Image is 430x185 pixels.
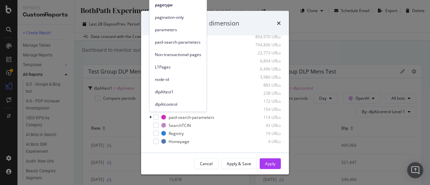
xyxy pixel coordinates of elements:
[248,58,281,64] div: 6,894 URLs
[169,139,189,144] div: Homepage
[248,98,281,104] div: 172 URLs
[155,27,201,33] span: parameters
[169,123,191,128] div: SearchTCIN
[155,64,201,70] span: L1Pages
[277,19,281,28] div: times
[155,2,201,8] span: pagetype
[155,39,201,45] span: paid-search-parameters
[141,11,289,174] div: modal
[155,101,201,107] span: dlpAIcontrol
[248,123,281,128] div: 43 URLs
[155,89,201,95] span: dlpAItest1
[248,74,281,80] div: 3,986 URLs
[407,162,423,178] div: Open Intercom Messenger
[248,106,281,112] div: 154 URLs
[248,50,281,56] div: 23,773 URLs
[248,42,281,48] div: 794,806 URLs
[265,160,275,166] div: Apply
[248,34,281,40] div: 804,970 URLs
[169,131,184,136] div: Registry
[227,160,251,166] div: Apply & Save
[260,158,281,169] button: Apply
[169,114,214,120] div: paid-search-parameters
[221,158,257,169] button: Apply & Save
[155,77,201,83] span: node-id
[155,52,201,58] span: Non-transactional-pages
[248,82,281,88] div: 883 URLs
[248,90,281,96] div: 238 URLs
[248,139,281,144] div: 4 URLs
[155,14,201,20] span: pagination-only
[200,160,213,166] div: Cancel
[194,158,218,169] button: Cancel
[248,66,281,72] div: 6,496 URLs
[248,131,281,136] div: 19 URLs
[248,114,281,120] div: 114 URLs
